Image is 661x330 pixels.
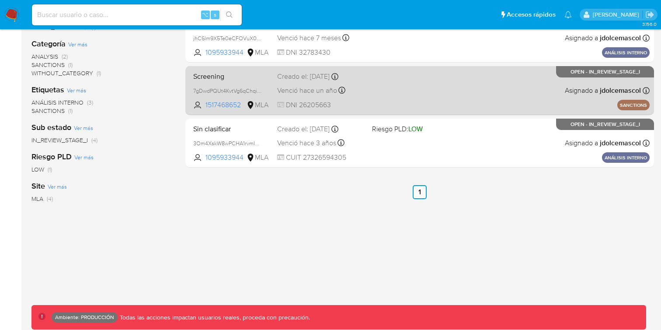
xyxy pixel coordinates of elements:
input: Buscar usuario o caso... [32,9,242,21]
a: Salir [645,10,654,19]
p: joaquin.dolcemascolo@mercadolibre.com [593,11,642,19]
span: 3.156.0 [642,21,657,28]
a: Notificaciones [564,11,572,18]
span: Accesos rápidos [507,10,556,19]
span: s [214,11,216,19]
p: Todas las acciones impactan usuarios reales, proceda con precaución. [118,313,310,322]
p: Ambiente: PRODUCCIÓN [55,316,114,319]
button: search-icon [220,9,238,21]
span: ⌥ [202,11,209,19]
